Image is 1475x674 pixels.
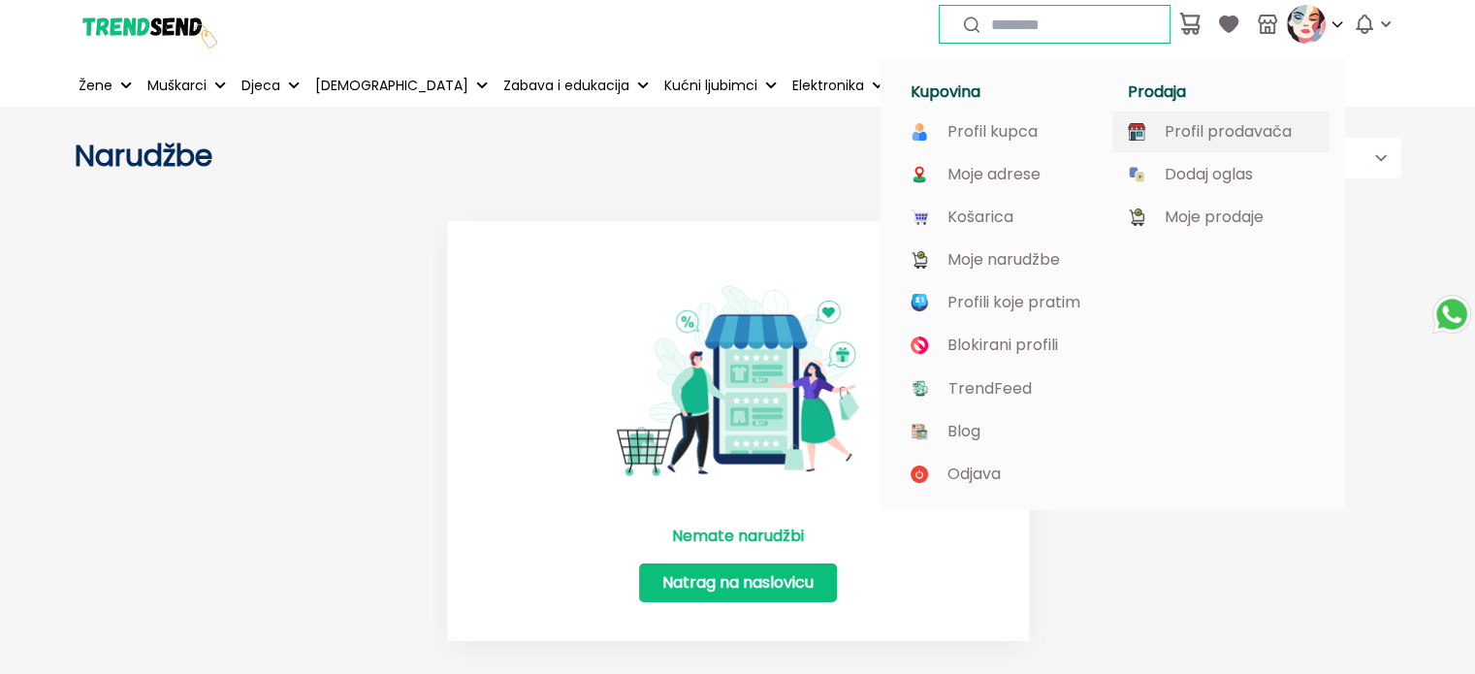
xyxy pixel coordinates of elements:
[1128,166,1314,183] a: Dodaj oglas
[1128,209,1314,226] a: Moje prodaje
[911,123,928,141] img: image
[911,123,1097,141] a: Profil kupca
[238,64,304,107] button: Djeca
[79,76,112,96] p: Žene
[911,379,929,398] img: image
[948,380,1032,398] p: TrendFeed
[639,563,837,602] a: Natrag na naslovicu
[947,423,980,440] p: Blog
[911,166,928,183] img: image
[664,76,757,96] p: Kućni ljubimci
[1128,123,1314,141] a: Profil prodavača
[672,525,804,548] p: Nemate narudžbi
[503,76,629,96] p: Zabava i edukacija
[499,64,653,107] button: Zabava i edukacija
[911,379,1097,398] a: TrendFeed
[1165,209,1264,226] p: Moje prodaje
[911,423,928,440] img: image
[911,423,1097,440] a: Blog
[911,337,1097,354] a: Blokirani profili
[947,465,1001,483] p: Odjava
[75,139,738,174] h2: Narudžbe
[75,64,136,107] button: Žene
[1128,209,1145,226] img: image
[1165,123,1292,141] p: Profil prodavača
[1128,82,1322,102] h1: Prodaja
[911,251,1097,269] a: Moje narudžbe
[311,64,492,107] button: [DEMOGRAPHIC_DATA]
[911,294,928,311] img: image
[617,260,859,502] img: No Item
[911,337,928,354] img: image
[911,166,1097,183] a: Moje adrese
[241,76,280,96] p: Djeca
[660,64,781,107] button: Kućni ljubimci
[947,337,1058,354] p: Blokirani profili
[147,76,207,96] p: Muškarci
[947,209,1013,226] p: Košarica
[947,294,1080,311] p: Profili koje pratim
[315,76,468,96] p: [DEMOGRAPHIC_DATA]
[911,251,928,269] img: image
[792,76,864,96] p: Elektronika
[911,209,1097,226] a: Košarica
[1128,166,1145,183] img: image
[1128,123,1145,141] img: image
[911,465,928,483] img: image
[1287,5,1326,44] img: profile picture
[911,209,928,226] img: image
[911,294,1097,311] a: Profili koje pratim
[947,123,1038,141] p: Profil kupca
[947,251,1060,269] p: Moje narudžbe
[788,64,887,107] button: Elektronika
[144,64,230,107] button: Muškarci
[911,82,1105,102] h1: Kupovina
[947,166,1041,183] p: Moje adrese
[1165,166,1253,183] p: Dodaj oglas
